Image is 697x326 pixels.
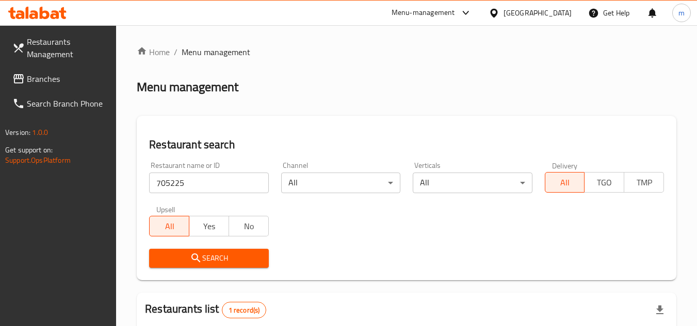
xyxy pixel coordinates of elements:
[27,36,108,60] span: Restaurants Management
[413,173,532,193] div: All
[27,97,108,110] span: Search Branch Phone
[149,249,268,268] button: Search
[154,219,185,234] span: All
[647,298,672,322] div: Export file
[149,137,664,152] h2: Restaurant search
[157,252,260,265] span: Search
[174,46,177,58] li: /
[504,7,572,19] div: [GEOGRAPHIC_DATA]
[149,216,189,236] button: All
[4,66,117,91] a: Branches
[137,46,676,58] nav: breadcrumb
[32,126,48,139] span: 1.0.0
[4,29,117,66] a: Restaurants Management
[137,46,170,58] a: Home
[281,173,400,193] div: All
[4,91,117,116] a: Search Branch Phone
[552,162,578,169] label: Delivery
[149,173,268,193] input: Search for restaurant name or ID..
[156,205,175,213] label: Upsell
[229,216,269,236] button: No
[5,126,30,139] span: Version:
[678,7,685,19] span: m
[182,46,250,58] span: Menu management
[392,7,455,19] div: Menu-management
[137,79,238,95] h2: Menu management
[222,302,267,318] div: Total records count
[549,175,581,190] span: All
[589,175,620,190] span: TGO
[5,143,53,157] span: Get support on:
[545,172,585,193] button: All
[222,305,266,315] span: 1 record(s)
[624,172,664,193] button: TMP
[584,172,624,193] button: TGO
[628,175,660,190] span: TMP
[193,219,225,234] span: Yes
[233,219,265,234] span: No
[145,301,266,318] h2: Restaurants list
[27,73,108,85] span: Branches
[189,216,229,236] button: Yes
[5,153,71,167] a: Support.OpsPlatform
